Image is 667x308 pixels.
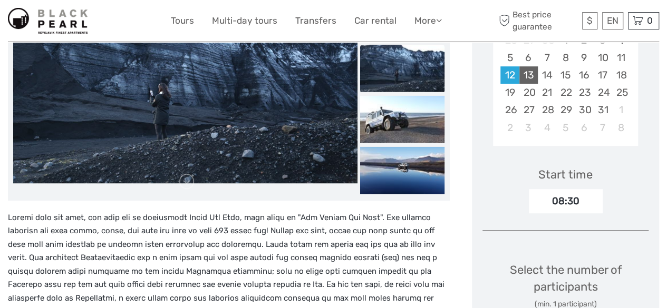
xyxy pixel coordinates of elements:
div: Choose Sunday, October 5th, 2025 [500,49,519,66]
div: Choose Saturday, November 1st, 2025 [612,101,630,118]
div: Choose Tuesday, October 28th, 2025 [538,101,556,118]
div: Choose Tuesday, October 21st, 2025 [538,84,556,101]
div: Choose Monday, October 6th, 2025 [519,49,538,66]
div: month 2025-10 [496,32,634,136]
div: Choose Wednesday, October 22nd, 2025 [556,84,575,101]
div: Choose Sunday, October 12th, 2025 [500,66,519,84]
div: Choose Wednesday, October 8th, 2025 [556,49,575,66]
img: 5c70a9d9045445a0a73e0dda462c3b30_slider_thumbnail.jpg [360,95,444,143]
div: 08:30 [529,189,603,213]
img: d0eafa7ba5ee4871a591da9b31679dc6_slider_thumbnail.jpg [360,44,444,92]
a: Tours [171,13,194,28]
span: $ [587,15,593,26]
a: Multi-day tours [212,13,277,28]
div: Choose Saturday, October 18th, 2025 [612,66,630,84]
div: Choose Tuesday, October 7th, 2025 [538,49,556,66]
div: EN [602,12,623,29]
a: More [414,13,442,28]
div: Choose Sunday, October 26th, 2025 [500,101,519,118]
div: Choose Saturday, November 8th, 2025 [612,119,630,136]
p: We're away right now. Please check back later! [15,18,119,27]
div: Start time [538,166,593,183]
img: 67d3a20655ab485eb603e5cf21ac49ae_slider_thumbnail.jpg [360,146,444,194]
span: Best price guarantee [496,9,579,32]
div: Choose Monday, November 3rd, 2025 [519,119,538,136]
div: Choose Friday, October 17th, 2025 [593,66,612,84]
div: Choose Saturday, October 11th, 2025 [612,49,630,66]
div: Choose Thursday, October 9th, 2025 [575,49,593,66]
div: Choose Friday, October 31st, 2025 [593,101,612,118]
div: Choose Saturday, October 25th, 2025 [612,84,630,101]
div: Choose Monday, October 20th, 2025 [519,84,538,101]
div: Choose Wednesday, November 5th, 2025 [556,119,575,136]
span: 0 [645,15,654,26]
a: Car rental [354,13,397,28]
div: Choose Thursday, November 6th, 2025 [575,119,593,136]
div: Choose Thursday, October 23rd, 2025 [575,84,593,101]
div: Choose Monday, October 27th, 2025 [519,101,538,118]
div: Choose Friday, October 24th, 2025 [593,84,612,101]
div: Choose Sunday, November 2nd, 2025 [500,119,519,136]
button: Open LiveChat chat widget [121,16,134,29]
div: Choose Thursday, October 16th, 2025 [575,66,593,84]
div: Choose Wednesday, October 29th, 2025 [556,101,575,118]
img: 5-be505350-29ba-4bf9-aa91-a363fa67fcbf_logo_small.jpg [8,8,88,34]
div: Choose Friday, October 10th, 2025 [593,49,612,66]
div: Choose Thursday, October 30th, 2025 [575,101,593,118]
div: Choose Tuesday, November 4th, 2025 [538,119,556,136]
div: Choose Tuesday, October 14th, 2025 [538,66,556,84]
div: Choose Sunday, October 19th, 2025 [500,84,519,101]
div: Choose Wednesday, October 15th, 2025 [556,66,575,84]
div: Choose Friday, November 7th, 2025 [593,119,612,136]
a: Transfers [295,13,336,28]
div: Choose Monday, October 13th, 2025 [519,66,538,84]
